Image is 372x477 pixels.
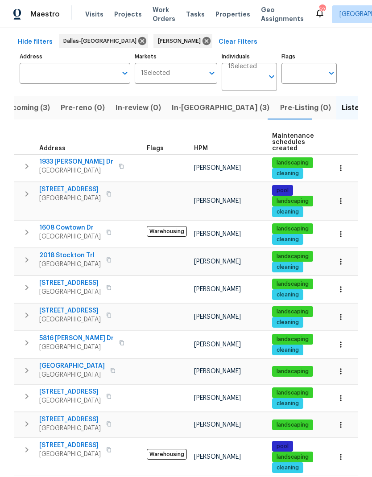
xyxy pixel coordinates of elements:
[273,170,302,177] span: cleaning
[273,236,302,243] span: cleaning
[273,368,312,375] span: landscaping
[39,315,101,324] span: [GEOGRAPHIC_DATA]
[18,37,53,48] span: Hide filters
[273,464,302,472] span: cleaning
[153,34,212,48] div: [PERSON_NAME]
[39,185,101,194] span: [STREET_ADDRESS]
[39,424,101,433] span: [GEOGRAPHIC_DATA]
[147,145,164,152] span: Flags
[273,197,312,205] span: landscaping
[39,145,66,152] span: Address
[273,346,302,354] span: cleaning
[273,187,292,194] span: pool
[194,314,241,320] span: [PERSON_NAME]
[39,279,101,288] span: [STREET_ADDRESS]
[273,159,312,167] span: landscaping
[119,67,131,79] button: Open
[280,102,331,114] span: Pre-Listing (0)
[39,232,101,241] span: [GEOGRAPHIC_DATA]
[172,102,269,114] span: In-[GEOGRAPHIC_DATA] (3)
[194,165,241,171] span: [PERSON_NAME]
[273,336,312,343] span: landscaping
[39,260,101,269] span: [GEOGRAPHIC_DATA]
[194,259,241,265] span: [PERSON_NAME]
[20,54,130,59] label: Address
[273,453,312,461] span: landscaping
[194,286,241,292] span: [PERSON_NAME]
[39,415,101,424] span: [STREET_ADDRESS]
[281,54,337,59] label: Flags
[219,37,257,48] span: Clear Filters
[194,145,208,152] span: HPM
[265,70,278,83] button: Open
[194,454,241,460] span: [PERSON_NAME]
[194,422,241,428] span: [PERSON_NAME]
[39,288,101,296] span: [GEOGRAPHIC_DATA]
[158,37,204,45] span: [PERSON_NAME]
[85,10,103,19] span: Visits
[194,231,241,237] span: [PERSON_NAME]
[39,157,113,166] span: 1933 [PERSON_NAME] Dr
[273,308,312,316] span: landscaping
[39,306,101,315] span: [STREET_ADDRESS]
[39,223,101,232] span: 1608 Cowtown Dr
[273,443,292,450] span: pool
[61,102,105,114] span: Pre-reno (0)
[206,67,218,79] button: Open
[39,334,114,343] span: 5816 [PERSON_NAME] Dr
[273,253,312,260] span: landscaping
[273,280,312,288] span: landscaping
[215,34,261,50] button: Clear Filters
[222,54,277,59] label: Individuals
[273,263,302,271] span: cleaning
[147,226,187,237] span: Warehousing
[39,387,101,396] span: [STREET_ADDRESS]
[39,362,105,370] span: [GEOGRAPHIC_DATA]
[194,341,241,348] span: [PERSON_NAME]
[273,421,312,429] span: landscaping
[39,166,113,175] span: [GEOGRAPHIC_DATA]
[63,37,140,45] span: Dallas-[GEOGRAPHIC_DATA]
[186,11,205,17] span: Tasks
[30,10,60,19] span: Maestro
[194,368,241,374] span: [PERSON_NAME]
[273,319,302,326] span: cleaning
[114,10,142,19] span: Projects
[39,194,101,203] span: [GEOGRAPHIC_DATA]
[194,395,241,401] span: [PERSON_NAME]
[39,343,114,352] span: [GEOGRAPHIC_DATA]
[273,400,302,407] span: cleaning
[261,5,304,23] span: Geo Assignments
[147,449,187,460] span: Warehousing
[319,5,325,14] div: 52
[39,441,101,450] span: [STREET_ADDRESS]
[273,291,302,299] span: cleaning
[325,67,338,79] button: Open
[194,198,241,204] span: [PERSON_NAME]
[39,450,101,459] span: [GEOGRAPHIC_DATA]
[59,34,148,48] div: Dallas-[GEOGRAPHIC_DATA]
[141,70,170,77] span: 1 Selected
[14,34,56,50] button: Hide filters
[39,251,101,260] span: 2018 Stockton Trl
[273,225,312,233] span: landscaping
[272,133,314,152] span: Maintenance schedules created
[215,10,250,19] span: Properties
[153,5,175,23] span: Work Orders
[228,63,257,70] span: 1 Selected
[2,102,50,114] span: Upcoming (3)
[273,208,302,216] span: cleaning
[116,102,161,114] span: In-review (0)
[273,389,312,397] span: landscaping
[39,370,105,379] span: [GEOGRAPHIC_DATA]
[39,396,101,405] span: [GEOGRAPHIC_DATA]
[135,54,218,59] label: Markets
